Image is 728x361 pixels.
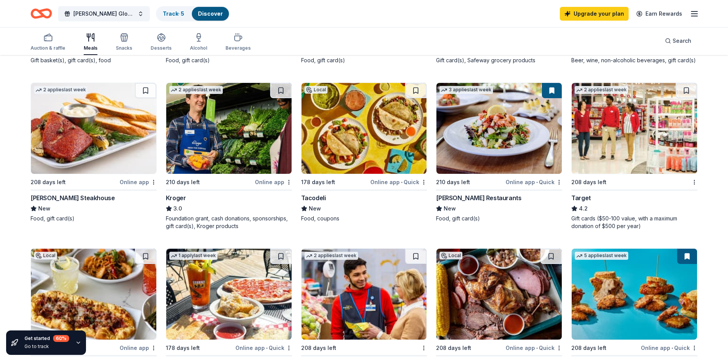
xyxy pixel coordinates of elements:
[302,83,427,174] img: Image for Tacodeli
[169,86,223,94] div: 2 applies last week
[173,204,182,213] span: 3.0
[31,83,156,174] img: Image for Perry's Steakhouse
[560,7,629,21] a: Upgrade your plan
[31,178,66,187] div: 208 days left
[31,57,157,64] div: Gift basket(s), gift card(s), food
[198,10,223,17] a: Discover
[571,57,697,64] div: Beer, wine, non-alcoholic beverages, gift card(s)
[31,215,157,222] div: Food, gift card(s)
[169,252,217,260] div: 1 apply last week
[31,83,157,222] a: Image for Perry's Steakhouse2 applieslast week208 days leftOnline app[PERSON_NAME] SteakhouseNewF...
[439,252,462,259] div: Local
[225,30,251,55] button: Beverages
[31,30,65,55] button: Auction & raffle
[571,193,591,202] div: Target
[31,193,115,202] div: [PERSON_NAME] Steakhouse
[302,249,427,340] img: Image for Walmart
[84,45,97,51] div: Meals
[579,204,588,213] span: 4.2
[575,252,628,260] div: 5 applies last week
[166,215,292,230] div: Foundation grant, cash donations, sponsorships, gift card(s), Kroger products
[301,178,335,187] div: 178 days left
[166,193,186,202] div: Kroger
[572,249,697,340] img: Image for Maple Street Biscuit
[166,83,292,230] a: Image for Kroger2 applieslast week210 days leftOnline appKroger3.0Foundation grant, cash donation...
[34,86,88,94] div: 2 applies last week
[436,249,562,340] img: Image for Hard Eight BBQ
[401,179,402,185] span: •
[301,83,427,222] a: Image for TacodeliLocal178 days leftOnline app•QuickTacodeliNewFood, coupons
[31,5,52,23] a: Home
[34,252,57,259] div: Local
[166,249,292,340] img: Image for Slices Pizzeria
[571,215,697,230] div: Gift cards ($50-100 value, with a maximum donation of $500 per year)
[266,345,268,351] span: •
[506,343,562,353] div: Online app Quick
[166,343,200,353] div: 178 days left
[571,343,606,353] div: 208 days left
[190,45,207,51] div: Alcohol
[24,335,69,342] div: Get started
[116,30,132,55] button: Snacks
[536,179,538,185] span: •
[436,178,470,187] div: 210 days left
[436,57,562,64] div: Gift card(s), Safeway grocery products
[73,9,135,18] span: [PERSON_NAME] Global Prep Academy at [PERSON_NAME]
[166,83,292,174] img: Image for Kroger
[571,178,606,187] div: 208 days left
[571,83,697,230] a: Image for Target2 applieslast week208 days leftTarget4.2Gift cards ($50-100 value, with a maximum...
[439,86,493,94] div: 3 applies last week
[632,7,687,21] a: Earn Rewards
[225,45,251,51] div: Beverages
[235,343,292,353] div: Online app Quick
[301,193,326,202] div: Tacodeli
[536,345,538,351] span: •
[305,86,328,94] div: Local
[53,335,69,342] div: 60 %
[673,36,691,45] span: Search
[31,45,65,51] div: Auction & raffle
[120,177,157,187] div: Online app
[301,57,427,64] div: Food, gift card(s)
[436,193,521,202] div: [PERSON_NAME] Restaurants
[166,57,292,64] div: Food, gift card(s)
[166,178,200,187] div: 210 days left
[31,249,156,340] img: Image for Thirsty Lion
[436,83,562,174] img: Image for Cameron Mitchell Restaurants
[436,215,562,222] div: Food, gift card(s)
[370,177,427,187] div: Online app Quick
[120,343,157,353] div: Online app
[436,83,562,222] a: Image for Cameron Mitchell Restaurants3 applieslast week210 days leftOnline app•Quick[PERSON_NAME...
[659,33,697,49] button: Search
[305,252,358,260] div: 2 applies last week
[436,343,471,353] div: 208 days left
[309,204,321,213] span: New
[255,177,292,187] div: Online app
[572,83,697,174] img: Image for Target
[190,30,207,55] button: Alcohol
[151,45,172,51] div: Desserts
[301,215,427,222] div: Food, coupons
[575,86,628,94] div: 2 applies last week
[156,6,230,21] button: Track· 5Discover
[116,45,132,51] div: Snacks
[38,204,50,213] span: New
[506,177,562,187] div: Online app Quick
[84,30,97,55] button: Meals
[641,343,697,353] div: Online app Quick
[163,10,184,17] a: Track· 5
[151,30,172,55] button: Desserts
[24,343,69,350] div: Go to track
[301,343,336,353] div: 208 days left
[444,204,456,213] span: New
[58,6,150,21] button: [PERSON_NAME] Global Prep Academy at [PERSON_NAME]
[671,345,673,351] span: •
